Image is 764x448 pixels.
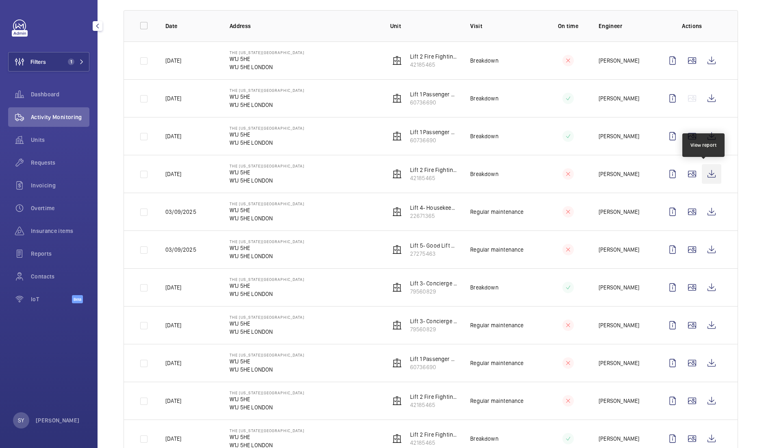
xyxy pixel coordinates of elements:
[392,396,402,406] img: elevator.svg
[410,61,457,69] p: 42185465
[230,101,304,109] p: W1J 5HE LONDON
[410,355,457,363] p: Lift 1 Passenger LH (8FLR)
[410,401,457,409] p: 42185465
[31,159,89,167] span: Requests
[230,352,304,357] p: The [US_STATE][GEOGRAPHIC_DATA]
[230,428,304,433] p: The [US_STATE][GEOGRAPHIC_DATA]
[470,94,499,102] p: Breakdown
[410,279,457,287] p: Lift 3- Concierge (9FLR)
[470,359,523,367] p: Regular maintenance
[230,168,304,176] p: W1J 5HE
[392,94,402,103] img: elevator.svg
[230,282,304,290] p: W1J 5HE
[230,395,304,403] p: W1J 5HE
[392,358,402,368] img: elevator.svg
[410,317,457,325] p: Lift 3- Concierge (9FLR)
[230,139,304,147] p: W1J 5HE LONDON
[599,22,650,30] p: Engineer
[470,170,499,178] p: Breakdown
[230,214,304,222] p: W1J 5HE LONDON
[390,22,457,30] p: Unit
[36,416,80,424] p: [PERSON_NAME]
[599,359,639,367] p: [PERSON_NAME]
[165,132,181,140] p: [DATE]
[410,431,457,439] p: Lift 2 Fire Fighting RH (8FLR)
[230,290,304,298] p: W1J 5HE LONDON
[470,208,523,216] p: Regular maintenance
[230,239,304,244] p: The [US_STATE][GEOGRAPHIC_DATA]
[690,141,717,149] div: View report
[230,22,377,30] p: Address
[165,208,196,216] p: 03/09/2025
[230,201,304,206] p: The [US_STATE][GEOGRAPHIC_DATA]
[31,295,72,303] span: IoT
[470,397,523,405] p: Regular maintenance
[230,130,304,139] p: W1J 5HE
[551,22,586,30] p: On time
[599,57,639,65] p: [PERSON_NAME]
[230,277,304,282] p: The [US_STATE][GEOGRAPHIC_DATA]
[165,435,181,443] p: [DATE]
[663,22,721,30] p: Actions
[230,403,304,411] p: W1J 5HE LONDON
[230,244,304,252] p: W1J 5HE
[230,357,304,365] p: W1J 5HE
[8,52,89,72] button: Filters1
[230,206,304,214] p: W1J 5HE
[230,433,304,441] p: W1J 5HE
[410,128,457,136] p: Lift 1 Passenger LH (8FLR)
[410,363,457,371] p: 60736690
[392,283,402,292] img: elevator.svg
[410,393,457,401] p: Lift 2 Fire Fighting RH (8FLR)
[470,321,523,329] p: Regular maintenance
[230,328,304,336] p: W1J 5HE LONDON
[392,207,402,217] img: elevator.svg
[31,181,89,189] span: Invoicing
[230,163,304,168] p: The [US_STATE][GEOGRAPHIC_DATA]
[410,174,457,182] p: 42185465
[230,55,304,63] p: W1J 5HE
[230,126,304,130] p: The [US_STATE][GEOGRAPHIC_DATA]
[31,113,89,121] span: Activity Monitoring
[410,241,457,250] p: Lift 5- Good Lift 2FLR
[392,169,402,179] img: elevator.svg
[165,359,181,367] p: [DATE]
[410,287,457,296] p: 79560829
[230,390,304,395] p: The [US_STATE][GEOGRAPHIC_DATA]
[31,204,89,212] span: Overtime
[230,88,304,93] p: The [US_STATE][GEOGRAPHIC_DATA]
[18,416,24,424] p: SY
[31,250,89,258] span: Reports
[30,58,46,66] span: Filters
[230,315,304,320] p: The [US_STATE][GEOGRAPHIC_DATA]
[68,59,74,65] span: 1
[31,90,89,98] span: Dashboard
[410,166,457,174] p: Lift 2 Fire Fighting RH (8FLR)
[165,94,181,102] p: [DATE]
[230,176,304,185] p: W1J 5HE LONDON
[410,212,457,220] p: 22671365
[470,22,537,30] p: Visit
[165,246,196,254] p: 03/09/2025
[599,132,639,140] p: [PERSON_NAME]
[230,50,304,55] p: The [US_STATE][GEOGRAPHIC_DATA]
[470,57,499,65] p: Breakdown
[410,136,457,144] p: 60736690
[31,272,89,281] span: Contacts
[392,245,402,254] img: elevator.svg
[410,325,457,333] p: 79560829
[392,56,402,65] img: elevator.svg
[165,57,181,65] p: [DATE]
[410,98,457,107] p: 60736690
[230,63,304,71] p: W1J 5HE LONDON
[599,170,639,178] p: [PERSON_NAME]
[599,208,639,216] p: [PERSON_NAME]
[165,397,181,405] p: [DATE]
[410,90,457,98] p: Lift 1 Passenger LH (8FLR)
[230,365,304,374] p: W1J 5HE LONDON
[599,283,639,291] p: [PERSON_NAME]
[410,52,457,61] p: Lift 2 Fire Fighting RH (8FLR)
[410,439,457,447] p: 42185465
[165,283,181,291] p: [DATE]
[599,397,639,405] p: [PERSON_NAME]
